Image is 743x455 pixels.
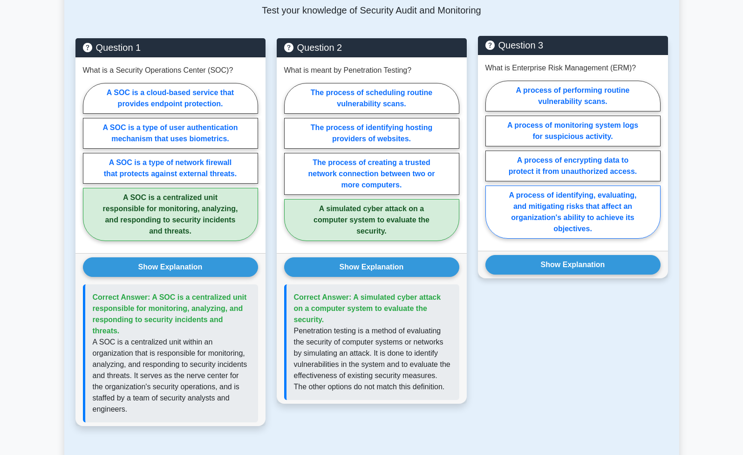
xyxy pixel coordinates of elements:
[83,65,233,76] p: What is a Security Operations Center (SOC)?
[294,293,441,324] span: Correct Answer: A simulated cyber attack on a computer system to evaluate the security.
[485,186,661,239] label: A process of identifying, evaluating, and mitigating risks that affect an organization's ability ...
[284,42,459,53] h5: Question 2
[284,65,412,76] p: What is meant by Penetration Testing?
[485,255,661,275] button: Show Explanation
[93,293,247,335] span: Correct Answer: A SOC is a centralized unit responsible for monitoring, analyzing, and responding...
[83,257,258,277] button: Show Explanation
[93,337,251,415] p: A SOC is a centralized unit within an organization that is responsible for monitoring, analyzing,...
[83,42,258,53] h5: Question 1
[485,62,636,74] p: What is Enterprise Risk Management (ERM)?
[83,83,258,114] label: A SOC is a cloud-based service that provides endpoint protection.
[83,118,258,149] label: A SOC is a type of user authentication mechanism that uses biometrics.
[294,325,452,393] p: Penetration testing is a method of evaluating the security of computer systems or networks by sim...
[284,83,459,114] label: The process of scheduling routine vulnerability scans.
[485,81,661,111] label: A process of performing routine vulnerability scans.
[284,118,459,149] label: The process of identifying hosting providers of websites.
[83,188,258,241] label: A SOC is a centralized unit responsible for monitoring, analyzing, and responding to security inc...
[485,40,661,51] h5: Question 3
[83,153,258,184] label: A SOC is a type of network firewall that protects against external threats.
[284,199,459,241] label: A simulated cyber attack on a computer system to evaluate the security.
[284,153,459,195] label: The process of creating a trusted network connection between two or more computers.
[485,116,661,146] label: A process of monitoring system logs for suspicious activity.
[284,257,459,277] button: Show Explanation
[75,5,668,16] p: Test your knowledge of Security Audit and Monitoring
[485,151,661,181] label: A process of encrypting data to protect it from unauthorized access.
